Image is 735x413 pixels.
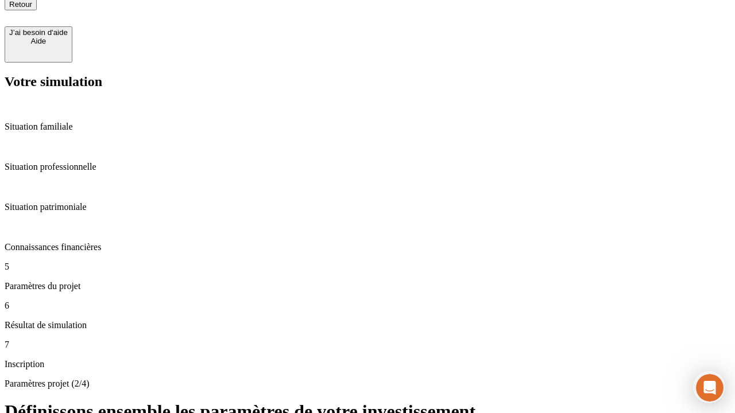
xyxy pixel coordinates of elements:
[5,359,730,369] p: Inscription
[5,162,730,172] p: Situation professionnelle
[9,37,68,45] div: Aide
[5,74,730,89] h2: Votre simulation
[5,379,730,389] p: Paramètres projet (2/4)
[696,374,724,402] iframe: Intercom live chat
[9,28,68,37] div: J’ai besoin d'aide
[5,262,730,272] p: 5
[693,371,725,403] iframe: Intercom live chat discovery launcher
[5,320,730,330] p: Résultat de simulation
[5,281,730,291] p: Paramètres du projet
[5,242,730,252] p: Connaissances financières
[5,26,72,63] button: J’ai besoin d'aideAide
[5,340,730,350] p: 7
[5,202,730,212] p: Situation patrimoniale
[5,122,730,132] p: Situation familiale
[5,301,730,311] p: 6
